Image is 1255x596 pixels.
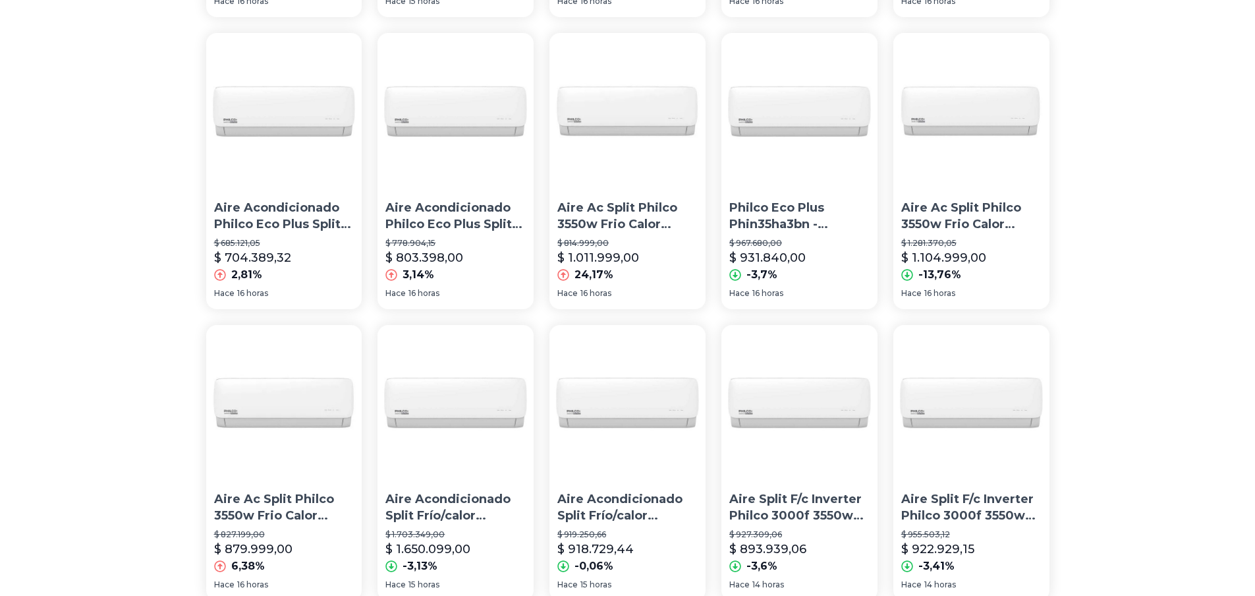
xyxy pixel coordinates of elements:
p: $ 879.999,00 [214,540,293,558]
span: Hace [901,288,922,299]
p: 2,81% [231,267,262,283]
p: $ 918.729,44 [557,540,634,558]
span: Hace [729,580,750,590]
span: 16 horas [580,288,611,299]
p: Aire Split F/c Inverter Philco 3000f 3550w Phin35ha3bn [729,491,870,524]
p: $ 922.929,15 [901,540,974,558]
p: $ 1.650.099,00 [385,540,470,558]
span: 16 horas [408,288,439,299]
p: Aire Acondicionado Philco Eco Plus Split Inverter Frío/calor 3000 Frigorías [PERSON_NAME] 220v Ph... [385,200,526,233]
img: Aire Acondicionado Split Frío/calor Inverter Philco 3000f 3550w Phin35ha3bn [377,325,534,481]
p: -0,06% [574,558,613,574]
p: $ 1.104.999,00 [901,249,986,267]
p: $ 1.281.370,05 [901,238,1042,249]
p: $ 931.840,00 [729,249,806,267]
img: Aire Split F/c Inverter Philco 3000f 3550w Phin35ha3bn [893,325,1049,481]
a: Aire Ac Split Philco 3550w Frio Calor Phin35ha3bn InverterAire Ac Split Philco 3550w Frio Calor P... [549,33,706,309]
p: $ 919.250,66 [557,529,698,540]
p: Aire Ac Split Philco 3550w Frio Calor Phin35ha3bn Inverter [214,491,354,524]
p: Aire Split F/c Inverter Philco 3000f 3550w Phin35ha3bn [901,491,1042,524]
p: $ 955.503,12 [901,529,1042,540]
p: $ 927.309,06 [729,529,870,540]
span: 14 horas [924,580,956,590]
span: Hace [901,580,922,590]
span: Hace [385,580,406,590]
span: Hace [214,288,235,299]
p: $ 778.904,15 [385,238,526,249]
p: 24,17% [574,267,613,283]
p: Aire Acondicionado Split Frío/calor Inverter Philco 3000f 3550w Phin35ha3bn [385,491,526,524]
img: Aire Acondicionado Philco Eco Plus Split Inverter Frío/calor 3000 Frigorías Blanco 220v Phin35ha3bn [206,33,362,189]
img: Aire Acondicionado Philco Eco Plus Split Inverter Frío/calor 3000 Frigorías Blanco 220v Phin35ha3bn [377,33,534,189]
span: 16 horas [237,288,268,299]
span: 16 horas [752,288,783,299]
p: -3,13% [403,558,437,574]
img: Aire Ac Split Philco 3550w Frio Calor Phin35ha3bn Inverter [206,325,362,481]
span: Hace [557,580,578,590]
span: Hace [557,288,578,299]
p: $ 685.121,05 [214,238,354,249]
img: Aire Acondicionado Split Frío/calor Inverter Philco 3000f 3550w Phin35ha3bn [549,325,706,481]
img: Aire Ac Split Philco 3550w Frio Calor Phin35ha3bn Inverter [893,33,1049,189]
span: 16 horas [924,288,955,299]
p: 6,38% [231,558,265,574]
span: 16 horas [237,580,268,590]
p: Aire Ac Split Philco 3550w Frio Calor Phin35ha3bn Inverter [901,200,1042,233]
p: -3,6% [746,558,777,574]
img: Philco Eco Plus Phin35ha3bn - Blanco - 220v [721,33,878,189]
p: Aire Acondicionado Split Frío/calor Inverter Philco 3000f 3550w Phin35ha3bn [557,491,698,524]
span: 15 horas [408,580,439,590]
p: $ 1.703.349,00 [385,529,526,540]
span: Hace [729,288,750,299]
img: Aire Split F/c Inverter Philco 3000f 3550w Phin35ha3bn [721,325,878,481]
span: Hace [214,580,235,590]
p: $ 827.199,00 [214,529,354,540]
p: Aire Ac Split Philco 3550w Frio Calor Phin35ha3bn Inverter [557,200,698,233]
p: $ 1.011.999,00 [557,249,639,267]
p: $ 814.999,00 [557,238,698,249]
p: -13,76% [918,267,961,283]
p: $ 893.939,06 [729,540,806,558]
a: Aire Acondicionado Philco Eco Plus Split Inverter Frío/calor 3000 Frigorías Blanco 220v Phin35ha3... [377,33,534,309]
p: -3,41% [918,558,955,574]
a: Philco Eco Plus Phin35ha3bn - Blanco - 220vPhilco Eco Plus Phin35ha3bn - [PERSON_NAME] - 220v$ 96... [721,33,878,309]
img: Aire Ac Split Philco 3550w Frio Calor Phin35ha3bn Inverter [549,33,706,189]
p: Philco Eco Plus Phin35ha3bn - [PERSON_NAME] - 220v [729,200,870,233]
span: 15 horas [580,580,611,590]
span: 14 horas [752,580,784,590]
span: Hace [385,288,406,299]
p: Aire Acondicionado Philco Eco Plus Split Inverter Frío/calor 3000 Frigorías [PERSON_NAME] 220v Ph... [214,200,354,233]
a: Aire Acondicionado Philco Eco Plus Split Inverter Frío/calor 3000 Frigorías Blanco 220v Phin35ha3... [206,33,362,309]
p: $ 704.389,32 [214,249,291,267]
p: $ 803.398,00 [385,249,463,267]
a: Aire Ac Split Philco 3550w Frio Calor Phin35ha3bn InverterAire Ac Split Philco 3550w Frio Calor P... [893,33,1049,309]
p: -3,7% [746,267,777,283]
p: $ 967.680,00 [729,238,870,249]
p: 3,14% [403,267,434,283]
